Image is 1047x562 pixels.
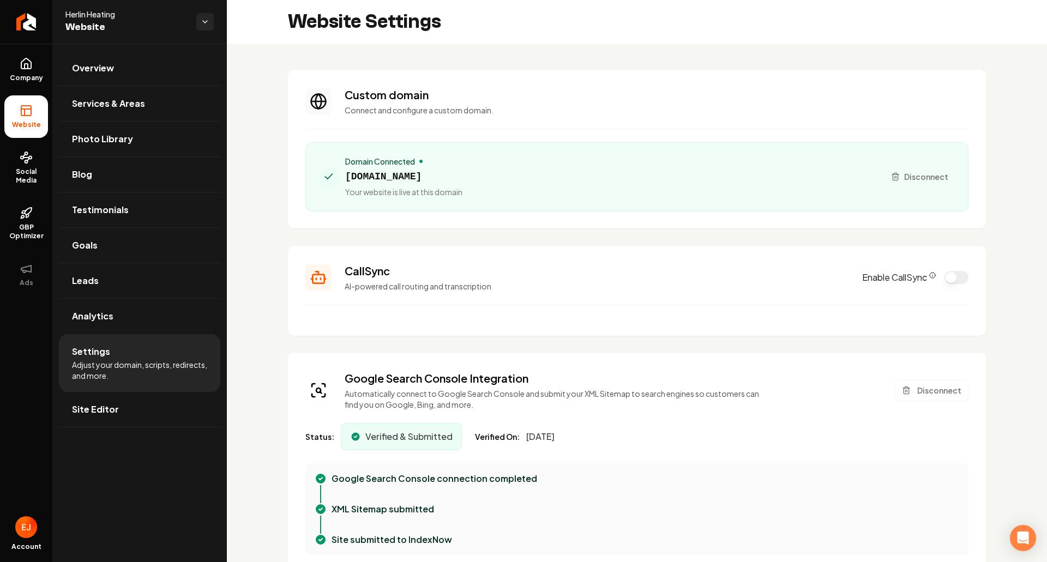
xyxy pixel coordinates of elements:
[11,542,41,551] span: Account
[305,431,334,442] span: Status:
[895,379,968,401] button: Disconnect
[884,167,955,186] button: Disconnect
[4,142,48,194] a: Social Media
[72,310,113,323] span: Analytics
[4,223,48,240] span: GBP Optimizer
[72,132,133,146] span: Photo Library
[16,13,37,31] img: Rebolt Logo
[332,533,452,546] p: Site submitted to IndexNow
[345,87,968,102] h3: Custom domain
[1010,525,1036,551] div: Open Intercom Messenger
[288,11,441,33] h2: Website Settings
[59,299,220,334] a: Analytics
[59,86,220,121] a: Services & Areas
[332,472,537,485] p: Google Search Console connection completed
[15,516,37,538] button: Open user button
[4,167,48,185] span: Social Media
[59,51,220,86] a: Overview
[345,186,462,197] span: Your website is live at this domain
[5,74,47,82] span: Company
[15,516,37,538] img: Eduard Joers
[862,271,936,284] label: Enable CallSync
[65,20,188,35] span: Website
[8,120,45,129] span: Website
[72,274,99,287] span: Leads
[345,388,767,410] p: Automatically connect to Google Search Console and submit your XML Sitemap to search engines so c...
[4,253,48,296] button: Ads
[4,198,48,249] a: GBP Optimizer
[929,272,936,279] button: CallSync Info
[345,105,968,116] p: Connect and configure a custom domain.
[59,228,220,263] a: Goals
[72,203,129,216] span: Testimonials
[72,345,110,358] span: Settings
[59,192,220,227] a: Testimonials
[365,430,453,443] span: Verified & Submitted
[72,403,119,416] span: Site Editor
[72,97,145,110] span: Services & Areas
[345,263,849,279] h3: CallSync
[59,263,220,298] a: Leads
[345,281,849,292] p: AI-powered call routing and transcription
[345,371,767,386] h3: Google Search Console Integration
[475,431,520,442] span: Verified On:
[59,122,220,156] a: Photo Library
[59,157,220,192] a: Blog
[59,392,220,427] a: Site Editor
[332,503,434,516] p: XML Sitemap submitted
[72,168,92,181] span: Blog
[65,9,188,20] span: Herlin Heating
[345,169,462,184] span: [DOMAIN_NAME]
[526,430,555,443] span: [DATE]
[72,239,98,252] span: Goals
[72,359,207,381] span: Adjust your domain, scripts, redirects, and more.
[15,279,38,287] span: Ads
[904,171,948,183] span: Disconnect
[72,62,114,75] span: Overview
[345,156,415,167] span: Domain Connected
[4,49,48,91] a: Company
